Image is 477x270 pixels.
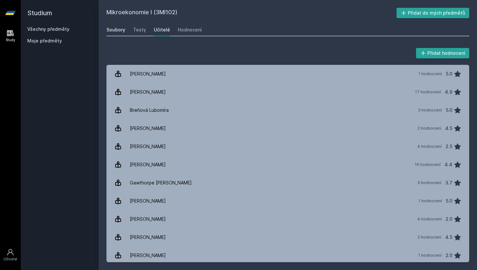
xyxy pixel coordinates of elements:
div: Uživatel [4,257,17,262]
div: 5.0 [446,194,452,207]
a: [PERSON_NAME] 17 hodnocení 4.9 [106,83,469,101]
a: [PERSON_NAME] 4 hodnocení 2.0 [106,210,469,228]
div: 1 hodnocení [419,198,442,204]
a: Breňová Lubomíra 3 hodnocení 5.0 [106,101,469,119]
a: [PERSON_NAME] 2 hodnocení 4.5 [106,119,469,137]
div: 3 hodnocení [417,180,441,185]
div: Testy [133,27,146,33]
div: [PERSON_NAME] [130,194,166,207]
div: 4.4 [445,158,452,171]
div: 1 hodnocení [418,253,442,258]
a: Hodnocení [178,23,202,36]
div: [PERSON_NAME] [130,67,166,80]
div: 16 hodnocení [415,162,441,167]
div: 2 hodnocení [418,126,441,131]
div: 2.5 [446,140,452,153]
div: 2.0 [446,249,452,262]
div: 2 hodnocení [418,235,441,240]
div: 3.7 [445,176,452,189]
div: [PERSON_NAME] [130,158,166,171]
a: Study [1,26,19,46]
div: Breňová Lubomíra [130,104,169,117]
div: [PERSON_NAME] [130,122,166,135]
div: Hodnocení [178,27,202,33]
div: 4 hodnocení [417,144,442,149]
a: Gawthorpe [PERSON_NAME] 3 hodnocení 3.7 [106,174,469,192]
div: 1 hodnocení [419,71,442,76]
a: Testy [133,23,146,36]
div: 4 hodnocení [417,217,442,222]
button: Přidat do mých předmětů [397,8,470,18]
a: [PERSON_NAME] 1 hodnocení 2.0 [106,246,469,264]
a: [PERSON_NAME] 1 hodnocení 5.0 [106,192,469,210]
div: 2.0 [446,213,452,226]
a: Učitelé [154,23,170,36]
h2: Mikroekonomie I (3MI102) [106,8,397,18]
div: Gawthorpe [PERSON_NAME] [130,176,192,189]
a: [PERSON_NAME] 2 hodnocení 4.5 [106,228,469,246]
span: Moje předměty [27,38,62,44]
div: 3 hodnocení [418,108,442,113]
div: Soubory [106,27,125,33]
div: [PERSON_NAME] [130,213,166,226]
a: [PERSON_NAME] 4 hodnocení 2.5 [106,137,469,156]
div: [PERSON_NAME] [130,140,166,153]
a: Všechny předměty [27,26,69,32]
a: [PERSON_NAME] 1 hodnocení 5.0 [106,65,469,83]
div: 4.5 [445,122,452,135]
div: 4.9 [445,86,452,99]
a: Uživatel [1,245,19,265]
a: [PERSON_NAME] 16 hodnocení 4.4 [106,156,469,174]
div: [PERSON_NAME] [130,231,166,244]
div: 5.0 [446,67,452,80]
div: Učitelé [154,27,170,33]
div: 5.0 [446,104,452,117]
div: 17 hodnocení [415,89,441,95]
div: [PERSON_NAME] [130,249,166,262]
div: 4.5 [445,231,452,244]
div: [PERSON_NAME] [130,86,166,99]
button: Přidat hodnocení [416,48,470,58]
a: Soubory [106,23,125,36]
div: Study [6,38,15,42]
